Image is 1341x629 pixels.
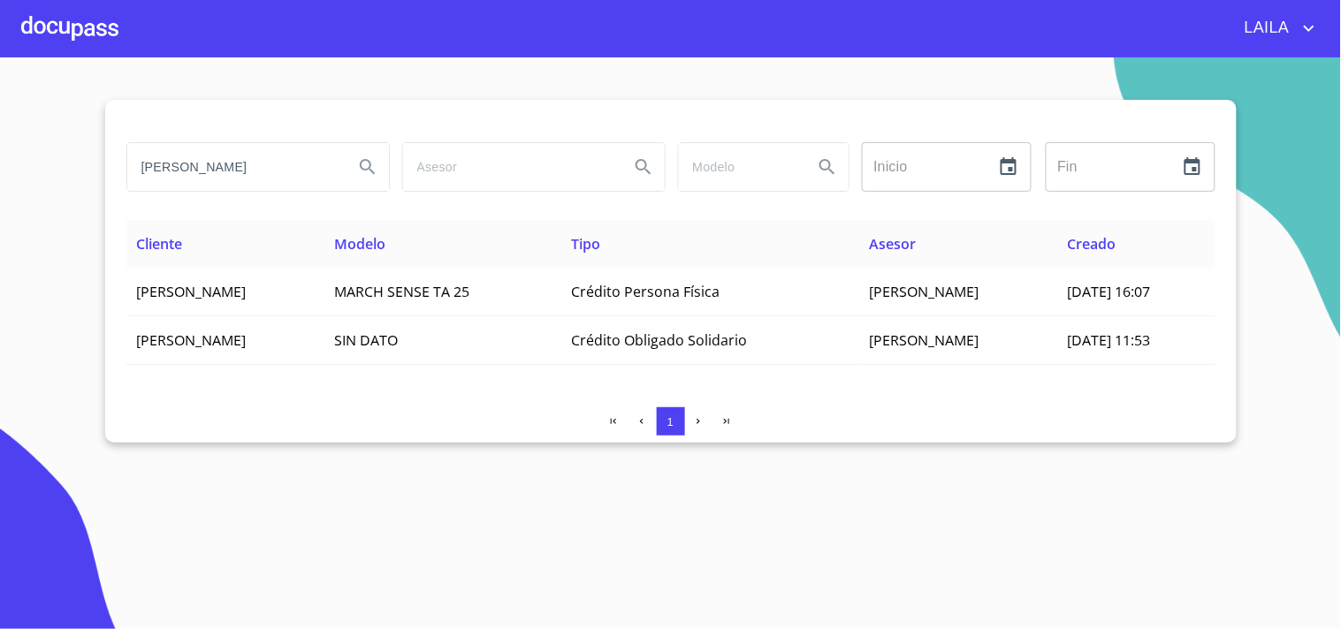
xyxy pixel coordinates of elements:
[335,282,470,301] span: MARCH SENSE TA 25
[335,330,399,350] span: SIN DATO
[137,234,183,254] span: Cliente
[622,146,665,188] button: Search
[571,282,720,301] span: Crédito Persona Física
[403,143,615,191] input: search
[870,330,979,350] span: [PERSON_NAME]
[1068,234,1116,254] span: Creado
[1231,14,1299,42] span: LAILA
[127,143,339,191] input: search
[1068,330,1151,350] span: [DATE] 11:53
[335,234,386,254] span: Modelo
[1068,282,1151,301] span: [DATE] 16:07
[137,330,247,350] span: [PERSON_NAME]
[571,330,747,350] span: Crédito Obligado Solidario
[137,282,247,301] span: [PERSON_NAME]
[870,234,917,254] span: Asesor
[667,415,674,428] span: 1
[679,143,799,191] input: search
[1231,14,1320,42] button: account of current user
[806,146,849,188] button: Search
[657,407,685,436] button: 1
[870,282,979,301] span: [PERSON_NAME]
[571,234,600,254] span: Tipo
[347,146,389,188] button: Search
